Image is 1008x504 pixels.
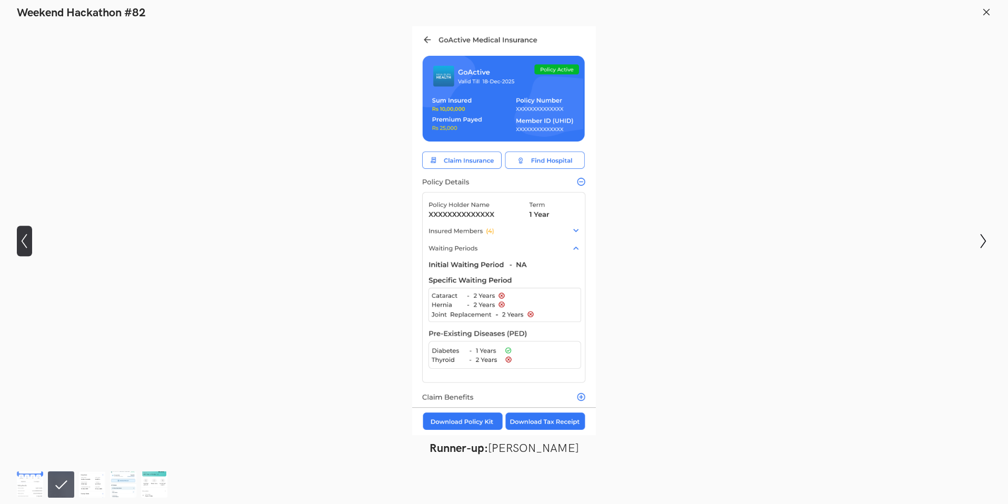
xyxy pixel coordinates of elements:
img: Niva_Bupa_Redesign_-_Pulkit_Yadav.png [141,471,167,498]
img: Srinivasan_Policy_detailssss.png [110,471,136,498]
strong: Runner-up: [430,441,488,456]
figcaption: [PERSON_NAME] [188,441,820,456]
h1: Weekend Hackathon #82 [17,6,146,20]
img: amruth-niva.png [17,471,43,498]
img: UX_Challenge.png [79,471,105,498]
